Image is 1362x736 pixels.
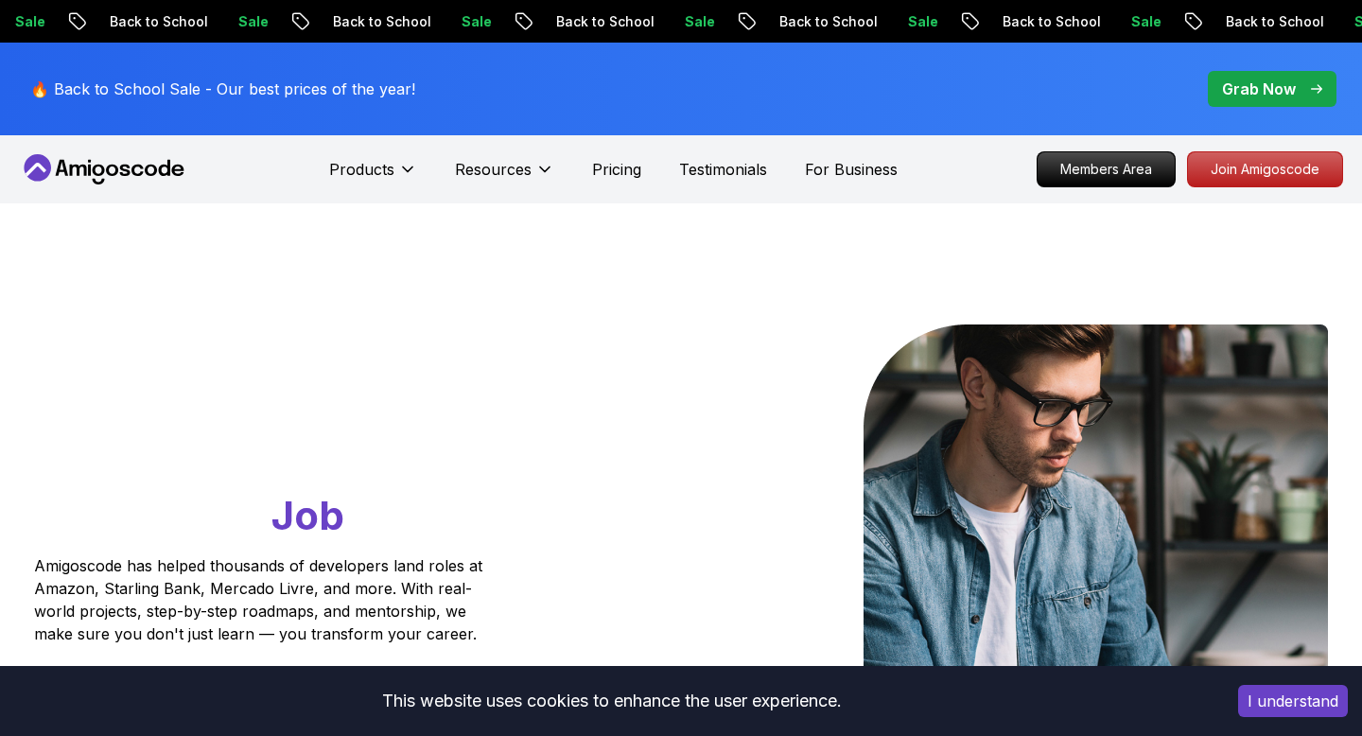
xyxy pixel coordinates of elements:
[34,324,555,543] h1: Go From Learning to Hired: Master Java, Spring Boot & Cloud Skills That Get You the
[223,12,284,31] p: Sale
[455,158,554,196] button: Resources
[670,12,730,31] p: Sale
[34,554,488,645] p: Amigoscode has helped thousands of developers land roles at Amazon, Starling Bank, Mercado Livre,...
[805,158,898,181] a: For Business
[329,158,394,181] p: Products
[14,680,1210,722] div: This website uses cookies to enhance the user experience.
[764,12,893,31] p: Back to School
[1238,685,1348,717] button: Accept cookies
[1038,152,1175,186] p: Members Area
[95,12,223,31] p: Back to School
[679,158,767,181] a: Testimonials
[271,491,344,539] span: Job
[987,12,1116,31] p: Back to School
[541,12,670,31] p: Back to School
[329,158,417,196] button: Products
[1222,78,1296,100] p: Grab Now
[455,158,532,181] p: Resources
[30,78,415,100] p: 🔥 Back to School Sale - Our best prices of the year!
[893,12,953,31] p: Sale
[1116,12,1177,31] p: Sale
[1187,151,1343,187] a: Join Amigoscode
[1211,12,1339,31] p: Back to School
[1188,152,1342,186] p: Join Amigoscode
[1037,151,1176,187] a: Members Area
[318,12,446,31] p: Back to School
[592,158,641,181] a: Pricing
[446,12,507,31] p: Sale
